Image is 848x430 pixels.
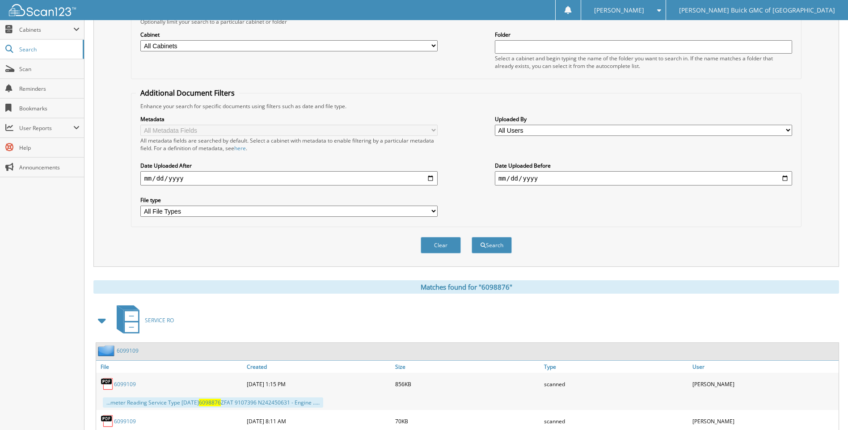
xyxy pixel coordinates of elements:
label: File type [140,196,438,204]
label: Metadata [140,115,438,123]
div: All metadata fields are searched by default. Select a cabinet with metadata to enable filtering b... [140,137,438,152]
a: File [96,361,245,373]
input: end [495,171,792,185]
label: Date Uploaded Before [495,162,792,169]
div: Enhance your search for specific documents using filters such as date and file type. [136,102,796,110]
legend: Additional Document Filters [136,88,239,98]
input: start [140,171,438,185]
a: User [690,361,839,373]
span: Search [19,46,78,53]
span: Cabinets [19,26,73,34]
span: Announcements [19,164,80,171]
img: PDF.png [101,414,114,428]
img: PDF.png [101,377,114,391]
a: SERVICE RO [111,303,174,338]
span: [PERSON_NAME] [594,8,644,13]
div: 70KB [393,412,541,430]
span: Bookmarks [19,105,80,112]
span: 6098876 [199,399,221,406]
div: [PERSON_NAME] [690,375,839,393]
span: Reminders [19,85,80,93]
div: [DATE] 8:11 AM [245,412,393,430]
button: Search [472,237,512,253]
div: ...meter Reading Service Type [DATE] ZFAT 9107396 N242450631 - Engine ..... [103,397,323,408]
div: Matches found for "6098876" [93,280,839,294]
a: 6099109 [114,380,136,388]
a: Type [542,361,690,373]
div: [PERSON_NAME] [690,412,839,430]
span: User Reports [19,124,73,132]
label: Folder [495,31,792,38]
a: Created [245,361,393,373]
a: 6099109 [117,347,139,354]
span: Help [19,144,80,152]
label: Uploaded By [495,115,792,123]
img: folder2.png [98,345,117,356]
label: Date Uploaded After [140,162,438,169]
div: 856KB [393,375,541,393]
a: here [234,144,246,152]
div: scanned [542,412,690,430]
div: Optionally limit your search to a particular cabinet or folder [136,18,796,25]
a: Size [393,361,541,373]
div: scanned [542,375,690,393]
label: Cabinet [140,31,438,38]
iframe: Chat Widget [803,387,848,430]
a: 6099109 [114,417,136,425]
span: Scan [19,65,80,73]
button: Clear [421,237,461,253]
img: scan123-logo-white.svg [9,4,76,16]
div: Select a cabinet and begin typing the name of the folder you want to search in. If the name match... [495,55,792,70]
div: [DATE] 1:15 PM [245,375,393,393]
span: SERVICE RO [145,316,174,324]
span: [PERSON_NAME] Buick GMC of [GEOGRAPHIC_DATA] [679,8,835,13]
